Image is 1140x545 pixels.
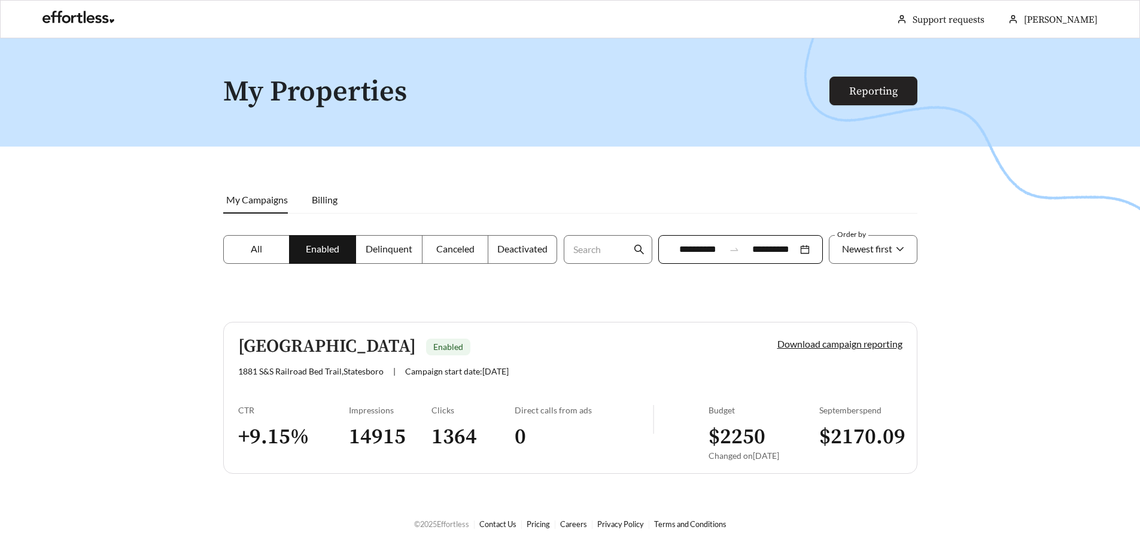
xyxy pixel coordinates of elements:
[431,405,515,415] div: Clicks
[829,77,917,105] button: Reporting
[238,337,416,357] h5: [GEOGRAPHIC_DATA]
[226,194,288,205] span: My Campaigns
[842,243,892,254] span: Newest first
[729,244,740,255] span: swap-right
[238,424,349,450] h3: + 9.15 %
[819,424,902,450] h3: $ 2170.09
[433,342,463,352] span: Enabled
[223,322,917,474] a: [GEOGRAPHIC_DATA]Enabled1881 S&S Railroad Bed Trail,Statesboro|Campaign start date:[DATE]Download...
[497,243,548,254] span: Deactivated
[709,450,819,461] div: Changed on [DATE]
[515,405,653,415] div: Direct calls from ads
[709,405,819,415] div: Budget
[819,405,902,415] div: September spend
[431,424,515,450] h3: 1364
[515,424,653,450] h3: 0
[709,424,819,450] h3: $ 2250
[238,405,349,415] div: CTR
[1024,14,1098,26] span: [PERSON_NAME]
[653,405,654,434] img: line
[223,77,831,108] h1: My Properties
[634,244,645,255] span: search
[251,243,262,254] span: All
[312,194,338,205] span: Billing
[436,243,475,254] span: Canceled
[238,366,384,376] span: 1881 S&S Railroad Bed Trail , Statesboro
[349,405,432,415] div: Impressions
[405,366,509,376] span: Campaign start date: [DATE]
[393,366,396,376] span: |
[349,424,432,450] h3: 14915
[729,244,740,255] span: to
[777,338,902,349] a: Download campaign reporting
[849,84,898,98] a: Reporting
[913,14,984,26] a: Support requests
[306,243,339,254] span: Enabled
[366,243,412,254] span: Delinquent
